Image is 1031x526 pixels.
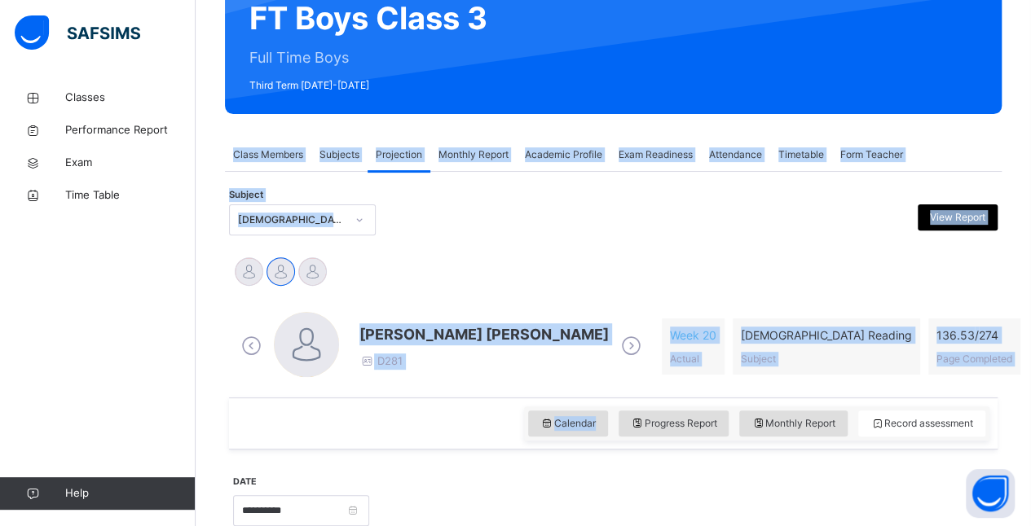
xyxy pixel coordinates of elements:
span: Monthly Report [751,416,835,431]
span: Subject [741,353,776,365]
button: Open asap [966,469,1015,518]
label: Date [233,476,257,489]
span: Record assessment [870,416,973,431]
span: Academic Profile [525,147,602,162]
span: Class Members [233,147,303,162]
span: Subjects [319,147,359,162]
span: Progress Report [631,416,717,431]
span: [PERSON_NAME] [PERSON_NAME] [359,323,609,345]
span: Page Completed [936,353,1012,365]
span: Attendance [709,147,762,162]
span: Projection [376,147,422,162]
span: [DEMOGRAPHIC_DATA] Reading [741,327,912,344]
span: Week 20 [670,327,716,344]
span: 136.53 / 274 [936,327,1012,344]
span: Time Table [65,187,196,204]
span: Timetable [778,147,824,162]
span: Exam [65,155,196,171]
span: Performance Report [65,122,196,138]
img: safsims [15,15,140,50]
span: Help [65,485,195,502]
span: Calendar [540,416,596,431]
div: [DEMOGRAPHIC_DATA] Reading (007) [238,213,346,227]
span: Subject [229,188,263,202]
span: Actual [670,353,699,365]
span: D281 [359,354,403,367]
span: Form Teacher [840,147,903,162]
span: Third Term [DATE]-[DATE] [249,78,487,93]
span: Exam Readiness [619,147,693,162]
span: View Report [930,210,985,225]
span: Classes [65,90,196,106]
span: Monthly Report [438,147,509,162]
